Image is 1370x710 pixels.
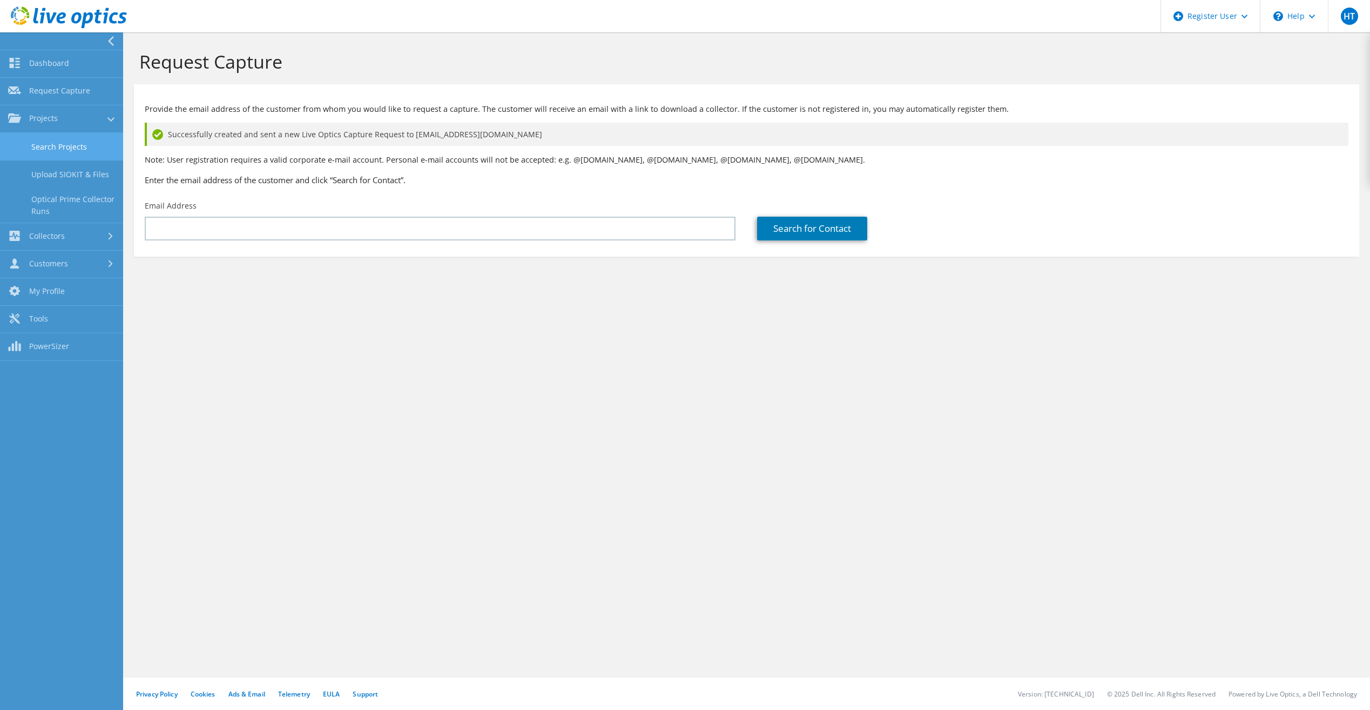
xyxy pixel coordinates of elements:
[139,50,1348,73] h1: Request Capture
[757,217,867,240] a: Search for Contact
[1273,11,1283,21] svg: \n
[191,689,215,699] a: Cookies
[1018,689,1094,699] li: Version: [TECHNICAL_ID]
[136,689,178,699] a: Privacy Policy
[228,689,265,699] a: Ads & Email
[278,689,310,699] a: Telemetry
[1229,689,1357,699] li: Powered by Live Optics, a Dell Technology
[1341,8,1358,25] span: HT
[168,129,542,140] span: Successfully created and sent a new Live Optics Capture Request to [EMAIL_ADDRESS][DOMAIN_NAME]
[1107,689,1216,699] li: © 2025 Dell Inc. All Rights Reserved
[323,689,340,699] a: EULA
[353,689,378,699] a: Support
[145,200,197,211] label: Email Address
[145,174,1348,186] h3: Enter the email address of the customer and click “Search for Contact”.
[145,154,1348,166] p: Note: User registration requires a valid corporate e-mail account. Personal e-mail accounts will ...
[145,103,1348,115] p: Provide the email address of the customer from whom you would like to request a capture. The cust...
